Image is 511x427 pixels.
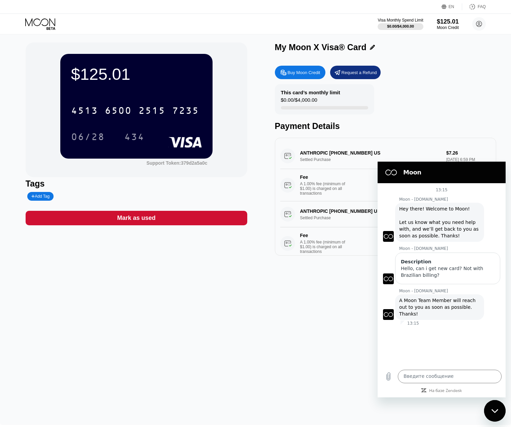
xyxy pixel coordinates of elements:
[281,90,340,95] div: This card’s monthly limit
[342,70,377,75] div: Request a Refund
[26,179,247,189] div: Tags
[378,162,506,397] iframe: Окно обмена сообщениями
[275,66,325,79] div: Buy Moon Credit
[462,3,486,10] div: FAQ
[300,174,347,180] div: Fee
[281,97,317,106] div: $0.00 / $4,000.00
[442,3,462,10] div: EN
[300,233,347,238] div: Fee
[172,106,199,117] div: 7235
[27,192,54,201] div: Add Tag
[66,128,110,145] div: 06/28
[105,106,132,117] div: 6500
[71,132,105,143] div: 06/28
[275,121,497,131] div: Payment Details
[437,18,459,25] div: $125.01
[387,24,414,28] div: $0.00 / $4,000.00
[300,182,351,196] div: A 1.00% fee (minimum of $1.00) is charged on all transactions
[147,160,207,166] div: Support Token:379d2a5a0c
[275,42,366,52] div: My Moon X Visa® Card
[119,128,150,145] div: 434
[437,18,459,30] div: $125.01Moon Credit
[288,70,320,75] div: Buy Moon Credit
[31,194,50,199] div: Add Tag
[378,18,423,30] div: Visa Monthly Spend Limit$0.00/$4,000.00
[330,66,381,79] div: Request a Refund
[437,25,459,30] div: Moon Credit
[67,102,203,119] div: 4513650025157235
[26,211,247,225] div: Mark as used
[117,214,156,222] div: Mark as used
[71,106,98,117] div: 4513
[147,160,207,166] div: Support Token: 379d2a5a0c
[280,169,491,201] div: FeeA 1.00% fee (minimum of $1.00) is charged on all transactions$1.00[DATE] 6:59 PM
[449,4,454,9] div: EN
[280,227,491,260] div: FeeA 1.00% fee (minimum of $1.00) is charged on all transactions$1.00[DATE] 6:07 PM
[71,65,202,84] div: $125.01
[138,106,165,117] div: 2515
[300,240,351,254] div: A 1.00% fee (minimum of $1.00) is charged on all transactions
[484,400,506,422] iframe: Кнопка, открывающая окно обмена сообщениями; идет разговор
[478,4,486,9] div: FAQ
[378,18,423,23] div: Visa Monthly Spend Limit
[124,132,145,143] div: 434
